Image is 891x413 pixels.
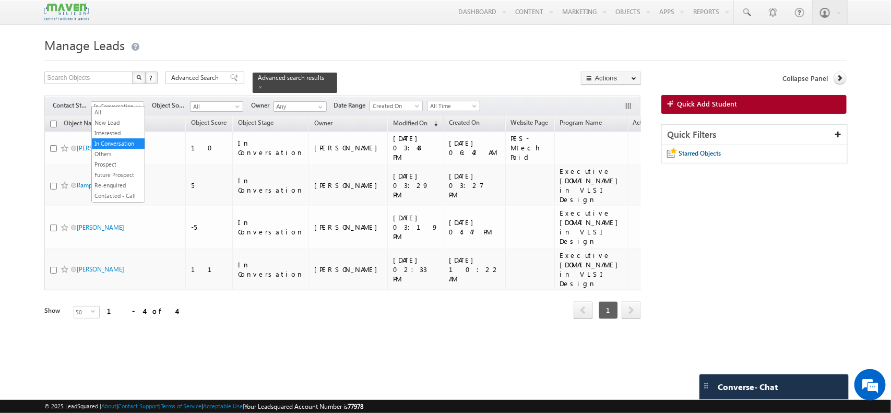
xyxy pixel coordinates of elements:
div: Executive [DOMAIN_NAME] in VLSI Design [560,251,624,288]
a: prev [574,302,593,319]
a: Object Stage [233,117,279,131]
div: [DATE] 03:27 PM [449,171,501,199]
div: -5 [191,222,228,232]
span: Owner [314,119,332,127]
a: Others [92,149,145,159]
span: Owner [251,101,274,110]
input: Type to Search [274,101,327,112]
a: Website Page [506,117,554,131]
button: ? [145,72,158,84]
span: Website Page [511,119,549,126]
div: Minimize live chat window [171,5,196,30]
div: Quick Filters [662,125,847,145]
span: Quick Add Student [677,99,737,109]
span: Advanced Search [171,73,222,82]
a: Program Name [555,117,608,131]
div: 5 [191,181,228,190]
span: next [622,301,641,319]
div: PES-Mtech Paid [511,134,550,162]
div: In Conversation [238,218,304,237]
a: Acceptable Use [203,403,243,409]
a: In Conversation [91,101,144,112]
div: 1 - 4 of 4 [107,305,176,317]
span: Manage Leads [44,37,125,53]
a: Re-enquired [92,181,145,190]
span: Date Range [334,101,370,110]
a: Created On [370,101,423,111]
a: Prospect [92,160,145,169]
em: Start Chat [142,322,189,336]
span: Advanced search results [258,74,324,81]
a: In Conversation [92,139,145,148]
a: [PERSON_NAME] [77,223,124,231]
a: [PERSON_NAME] [77,265,124,273]
div: [DATE] 04:47 PM [449,218,501,237]
span: Created On [370,101,420,111]
img: d_60004797649_company_0_60004797649 [18,55,44,68]
div: [DATE] 03:19 PM [393,213,439,241]
span: © 2025 LeadSquared | | | | | [44,402,363,411]
div: [DATE] 03:29 PM [393,171,439,199]
ul: In Conversation [91,107,145,203]
div: [PERSON_NAME] [314,181,383,190]
span: (sorted descending) [430,120,438,128]
a: Object Score [186,117,232,131]
a: Show All Items [313,102,326,112]
a: Modified On (sorted descending) [388,117,443,131]
div: [PERSON_NAME] [314,143,383,152]
a: Terms of Service [161,403,201,409]
a: Object Name [58,117,105,131]
span: 1 [599,301,618,319]
div: Show [44,306,65,315]
a: next [622,302,641,319]
div: In Conversation [238,260,304,279]
a: Ramprasad [77,181,107,189]
span: Object Stage [238,119,274,126]
img: Custom Logo [44,3,88,21]
span: Created On [449,119,480,126]
div: [PERSON_NAME] [314,222,383,232]
a: Contact Support [118,403,159,409]
span: ? [149,73,154,82]
span: select [91,309,99,314]
a: About [101,403,116,409]
span: In Conversation [91,102,141,111]
span: Converse - Chat [718,382,778,392]
button: Actions [581,72,641,85]
a: New Lead [92,118,145,127]
div: 11 [191,265,228,274]
img: carter-drag [702,382,710,390]
span: Collapse Panel [783,74,828,83]
div: Executive [DOMAIN_NAME] in VLSI Design [560,208,624,246]
a: All [92,108,145,117]
input: Check all records [50,121,57,127]
img: Search [136,75,141,80]
a: All Time [427,101,480,111]
div: [DATE] 06:42 AM [449,138,501,157]
span: Modified On [393,119,428,127]
a: Future Prospect [92,170,145,180]
a: All [190,101,243,112]
span: Program Name [560,119,602,126]
span: All [191,102,240,111]
div: Chat with us now [54,55,175,68]
span: prev [574,301,593,319]
div: [PERSON_NAME] [314,265,383,274]
a: Interested [92,128,145,138]
span: Your Leadsquared Account Number is [244,403,363,410]
a: Quick Add Student [661,95,847,114]
span: 50 [74,306,91,318]
a: Contacted - Call Back [92,191,145,210]
div: Executive [DOMAIN_NAME] in VLSI Design [560,167,624,204]
div: In Conversation [238,138,304,157]
span: Starred Objects [679,149,721,157]
div: [DATE] 02:33 PM [393,255,439,284]
div: [DATE] 10:22 AM [449,255,501,284]
div: [DATE] 03:48 PM [393,134,439,162]
span: Object Source [152,101,190,110]
div: 10 [191,143,228,152]
span: Contact Stage [53,101,91,110]
a: [PERSON_NAME] likki [77,144,137,152]
textarea: Type your message and hit 'Enter' [14,97,191,313]
div: In Conversation [238,176,304,195]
